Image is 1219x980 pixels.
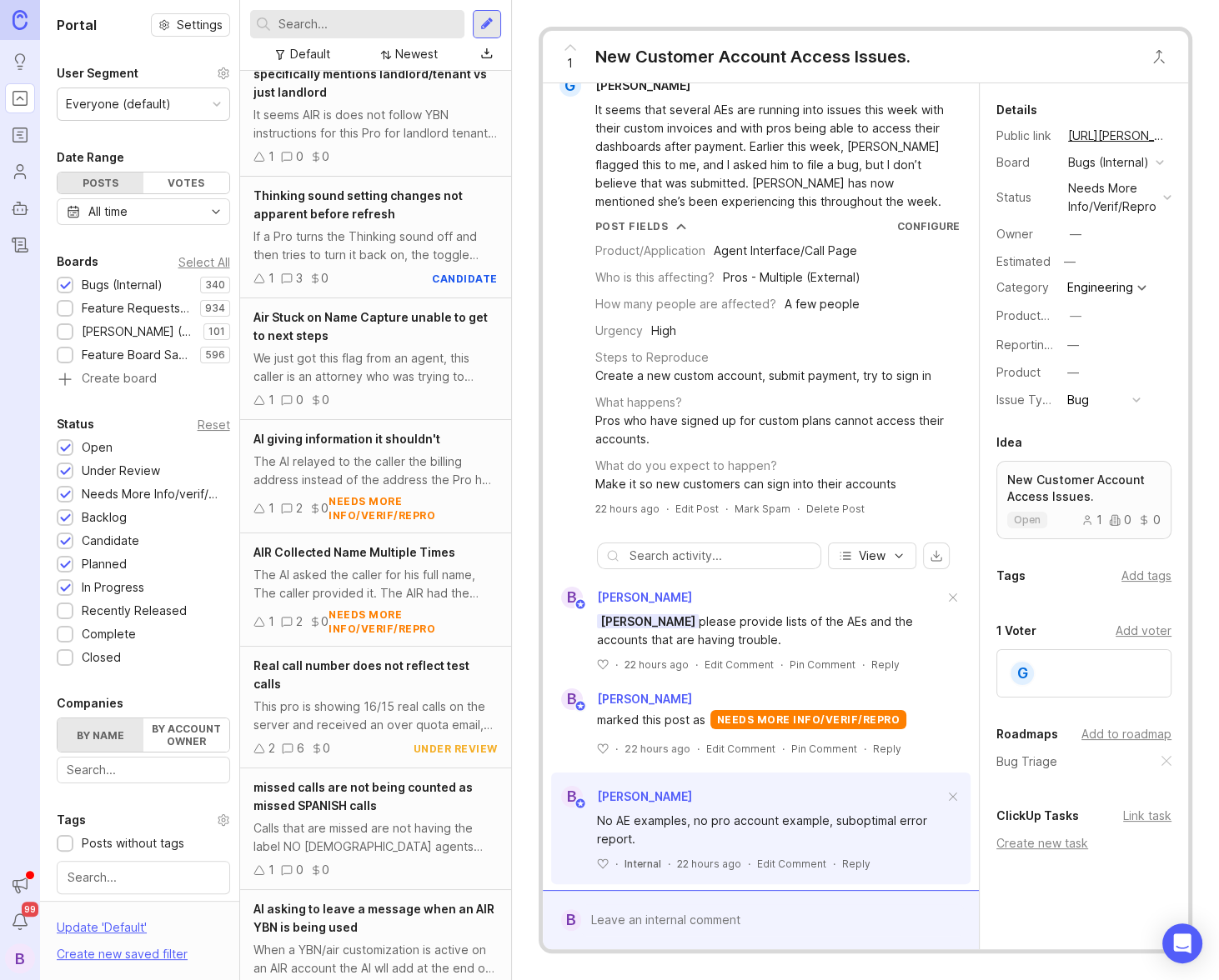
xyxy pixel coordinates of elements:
[57,693,123,713] div: Companies
[322,861,329,879] div: 0
[833,857,835,871] div: ·
[595,502,660,516] span: 22 hours ago
[996,566,1026,586] div: Tags
[1123,807,1171,825] div: Link task
[5,120,35,150] a: Roadmaps
[208,325,225,338] p: 101
[88,202,128,221] div: All time
[996,461,1171,539] a: New Customer Account Access Issues.open100
[996,153,1055,172] div: Board
[296,499,303,517] div: 2
[57,372,230,387] a: Create board
[57,414,94,434] div: Status
[597,612,944,649] div: please provide lists of the AEs and the accounts that are having trouble.
[253,106,497,142] div: It seems AIR is does not follow YBN instructions for this Pro for landlord tenant matters if AIR ...
[296,147,303,166] div: 0
[296,269,303,287] div: 3
[67,761,220,779] input: Search...
[791,742,857,756] div: Pin Comment
[561,786,583,807] div: B
[1067,363,1079,382] div: —
[240,768,510,890] a: missed calls are not being counted as missed SPANISH callsCalls that are missed are not having th...
[597,690,692,708] span: [PERSON_NAME]
[198,420,230,429] div: Reset
[5,47,35,77] a: Ideas
[996,834,1171,852] div: Create new task
[714,242,857,260] div: Agent Interface/Call Page
[253,780,473,812] span: missed calls are not being counted as missed SPANISH calls
[996,225,1055,243] div: Owner
[1067,336,1079,354] div: —
[57,252,98,272] div: Boards
[253,545,455,559] span: AIR Collected Name Multiple Times
[862,657,865,672] div: ·
[296,612,303,631] div: 2
[806,502,865,516] div: Delete Post
[177,17,223,33] span: Settings
[996,278,1055,297] div: Category
[597,711,705,729] span: marked this post as
[253,227,497,264] div: If a Pro turns the Thinking sound off and then tries to turn it back on, the toggle does not upda...
[725,502,728,516] div: ·
[57,945,188,963] div: Create new saved filter
[240,420,510,533] a: AI giving information it shouldn'tThe AI relayed to the caller the billing address instead of the...
[57,810,86,830] div: Tags
[595,219,687,233] button: Post Fields
[1063,125,1171,147] a: [URL][PERSON_NAME]
[82,299,192,317] div: Feature Requests (Internal)
[321,499,329,517] div: 0
[595,475,896,493] div: Make it so new customers can sign into their accounts
[57,63,138,83] div: User Segment
[574,598,586,611] img: member badge
[615,657,618,672] div: ·
[595,242,705,260] div: Product/Application
[710,710,907,729] div: needs more info/verif/repro
[205,278,225,292] p: 340
[549,75,704,97] a: G[PERSON_NAME]
[1014,513,1041,527] p: open
[1162,923,1202,963] div: Open Intercom Messenger
[723,268,860,287] div: Pros - Multiple (External)
[561,909,582,931] div: B
[5,83,35,113] a: Portal
[414,742,498,756] div: under review
[996,256,1051,267] div: Estimated
[996,188,1055,207] div: Status
[253,658,469,691] span: Real call number does not reflect test calls
[253,432,440,446] span: AI giving information it shouldn't
[240,37,510,177] a: AIR does not follow YBN unless the caller specifically mentions landlord/tenant vs just landlordI...
[1142,40,1176,73] button: Close button
[595,367,931,385] div: Create a new custom account, submit payment, try to sign in
[595,219,669,233] div: Post Fields
[1068,179,1156,216] div: needs more info/verif/repro
[595,322,643,340] div: Urgency
[268,499,274,517] div: 1
[151,13,230,37] button: Settings
[321,612,329,631] div: 0
[615,742,618,756] div: ·
[595,295,776,313] div: How many people are affected?
[253,48,489,99] span: AIR does not follow YBN unless the caller specifically mentions landlord/tenant vs just landlord
[82,555,127,573] div: Planned
[253,188,463,221] span: Thinking sound setting changes not apparent before refresh
[278,15,457,33] input: Search...
[57,15,97,35] h1: Portal
[1009,660,1036,687] div: G
[253,941,497,977] div: When a YBN/air customization is active on an AIR account the AI wll add at the end of the call if...
[203,205,229,218] svg: toggle icon
[595,457,777,475] div: What do you expect to happen?
[666,502,669,516] div: ·
[1067,282,1133,293] div: Engineering
[625,857,661,871] div: Internal
[597,789,692,803] span: [PERSON_NAME]
[595,412,960,448] div: Pros who have signed up for custom plans cannot access their accounts.
[5,943,35,973] div: B
[735,502,790,516] button: Mark Spam
[597,590,692,604] span: [PERSON_NAME]
[329,607,497,636] div: needs more info/verif/repro
[82,438,113,457] div: Open
[996,752,1057,771] a: Bug Triage
[897,220,960,232] a: Configure
[82,346,192,364] div: Feature Board Sandbox [DATE]
[651,322,676,340] div: High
